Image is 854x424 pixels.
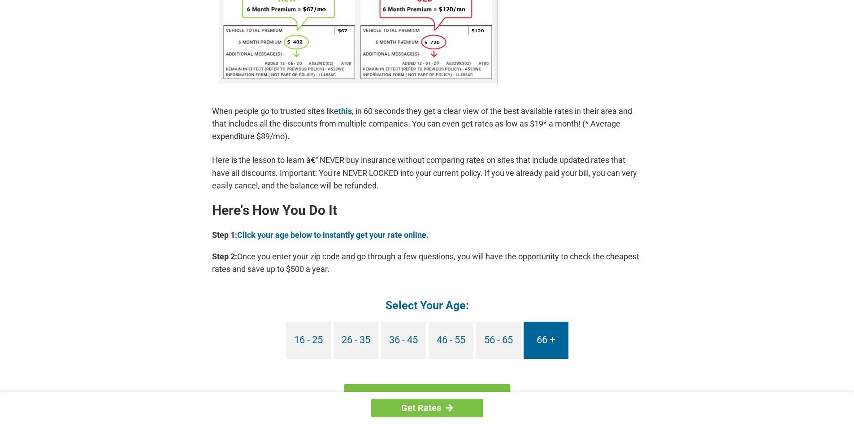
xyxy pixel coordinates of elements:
a: Click your age below to instantly get your rate online. [237,230,429,240]
a: 26 - 35 [334,322,378,359]
a: 56 - 65 [476,322,521,359]
p: Once you enter your zip code and go through a few questions, you will have the opportunity to che... [212,250,642,275]
p: When people go to trusted sites like , in 60 seconds they get a clear view of the best available ... [212,105,642,143]
a: this [338,106,352,116]
a: 66 + [524,322,568,359]
a: 46 - 55 [429,322,473,359]
p: Here is the lesson to learn â€“ NEVER buy insurance without comparing rates on sites that include... [212,154,642,192]
a: 16 - 25 [286,322,331,359]
b: Step 1: [212,230,237,240]
h2: Here's How You Do It [212,203,642,218]
a: Find My Rate - Enter Zip Code [344,384,510,410]
b: Step 2: [212,252,237,261]
a: Get Rates [371,399,483,417]
a: 36 - 45 [381,322,426,359]
h4: Select Your Age: [212,298,642,313]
